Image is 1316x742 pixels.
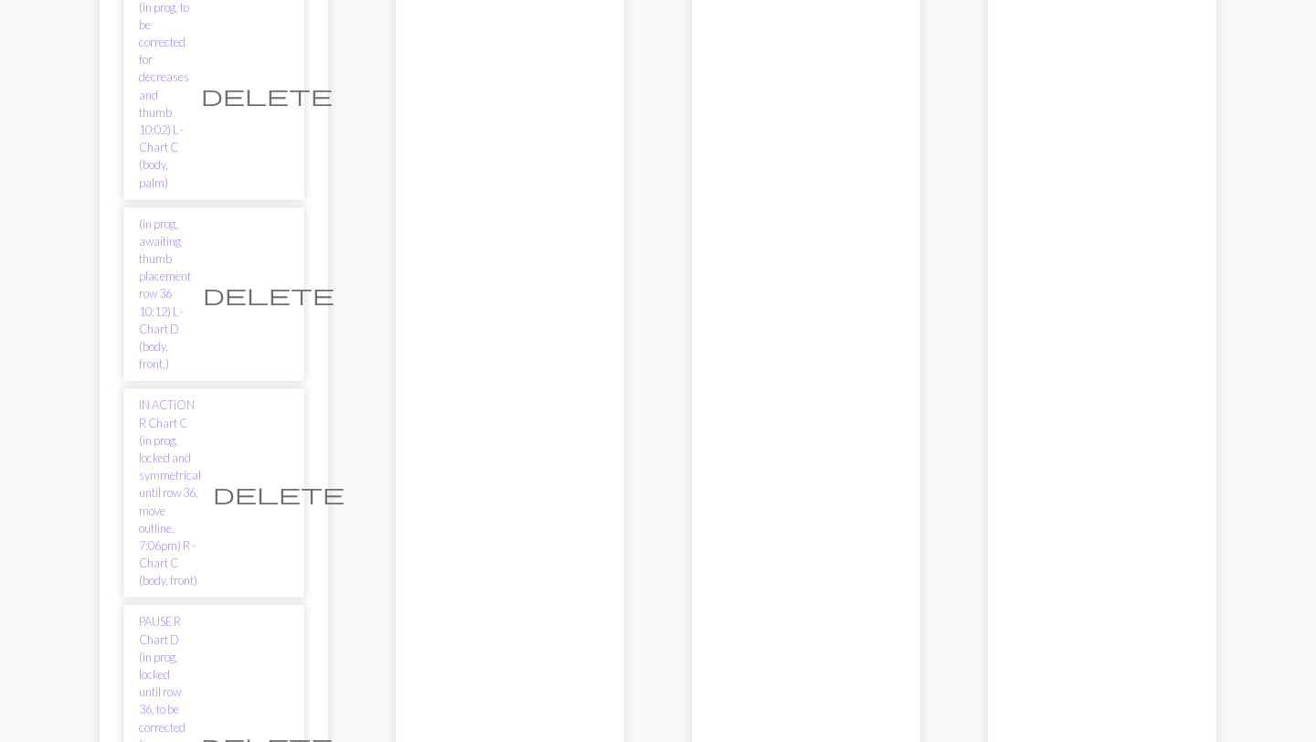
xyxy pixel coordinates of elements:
a: IN ACTiON R Chart C (in prog, locked and symmetrical until row 36, move outline, 7:06pm) R - Char... [139,397,201,589]
button: Delete chart [191,277,346,312]
button: Delete chart [189,78,345,112]
span: delete [203,281,334,307]
span: delete [201,82,333,108]
button: Delete chart [201,476,356,511]
span: delete [213,481,345,506]
a: (in prog, awaiting thumb placement row 36 10:12) L - Chart D (body, front,) [139,216,191,374]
